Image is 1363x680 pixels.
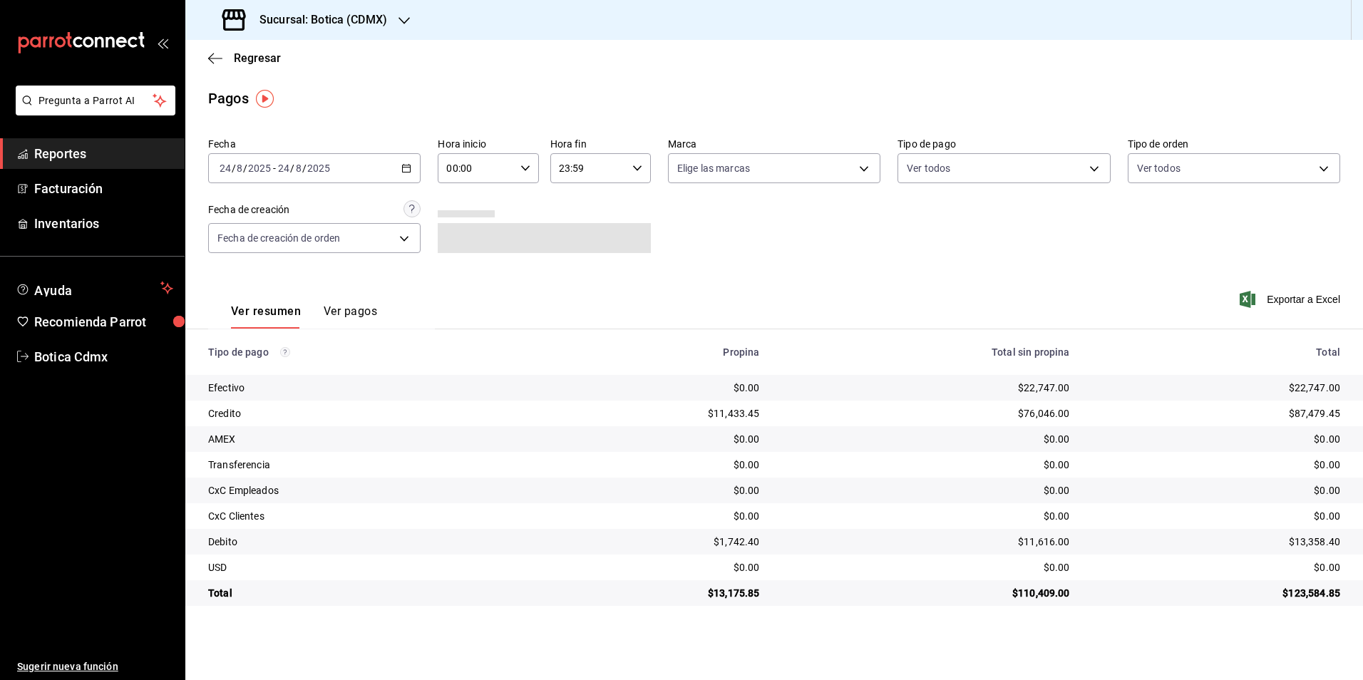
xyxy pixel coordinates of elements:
div: $87,479.45 [1093,406,1340,421]
div: $123,584.85 [1093,586,1340,600]
button: Ver pagos [324,304,377,329]
div: CxC Empleados [208,483,530,498]
div: $22,747.00 [783,381,1070,395]
div: $0.00 [783,432,1070,446]
div: $0.00 [1093,432,1340,446]
div: $0.00 [553,432,759,446]
input: -- [295,163,302,174]
label: Fecha [208,139,421,149]
div: Total [208,586,530,600]
div: CxC Clientes [208,509,530,523]
span: Reportes [34,144,173,163]
span: / [290,163,294,174]
div: Total [1093,346,1340,358]
span: Ver todos [907,161,950,175]
span: - [273,163,276,174]
div: Credito [208,406,530,421]
div: $110,409.00 [783,586,1070,600]
div: $13,175.85 [553,586,759,600]
span: Ayuda [34,279,155,297]
input: ---- [247,163,272,174]
div: $0.00 [1093,458,1340,472]
div: $0.00 [553,509,759,523]
button: Regresar [208,51,281,65]
span: Recomienda Parrot [34,312,173,331]
label: Hora fin [550,139,651,149]
span: Elige las marcas [677,161,750,175]
div: $11,616.00 [783,535,1070,549]
div: $76,046.00 [783,406,1070,421]
label: Hora inicio [438,139,538,149]
span: Botica Cdmx [34,347,173,366]
svg: Los pagos realizados con Pay y otras terminales son montos brutos. [280,347,290,357]
button: Pregunta a Parrot AI [16,86,175,115]
div: $0.00 [1093,509,1340,523]
div: $22,747.00 [1093,381,1340,395]
a: Pregunta a Parrot AI [10,103,175,118]
div: $0.00 [1093,483,1340,498]
span: Pregunta a Parrot AI [38,93,153,108]
span: / [232,163,236,174]
button: Exportar a Excel [1243,291,1340,308]
span: Facturación [34,179,173,198]
div: $0.00 [783,458,1070,472]
div: AMEX [208,432,530,446]
div: $11,433.45 [553,406,759,421]
div: $0.00 [1093,560,1340,575]
div: Propina [553,346,759,358]
div: Total sin propina [783,346,1070,358]
input: ---- [307,163,331,174]
div: $0.00 [783,509,1070,523]
div: Pagos [208,88,249,109]
label: Marca [668,139,880,149]
div: Fecha de creación [208,202,289,217]
button: open_drawer_menu [157,37,168,48]
div: Efectivo [208,381,530,395]
div: navigation tabs [231,304,377,329]
label: Tipo de pago [897,139,1110,149]
div: $0.00 [783,483,1070,498]
span: / [243,163,247,174]
div: $0.00 [553,381,759,395]
div: $0.00 [553,458,759,472]
span: / [302,163,307,174]
label: Tipo de orden [1128,139,1340,149]
button: Ver resumen [231,304,301,329]
div: $0.00 [783,560,1070,575]
span: Ver todos [1137,161,1181,175]
input: -- [236,163,243,174]
input: -- [219,163,232,174]
input: -- [277,163,290,174]
img: Tooltip marker [256,90,274,108]
span: Regresar [234,51,281,65]
span: Inventarios [34,214,173,233]
div: Debito [208,535,530,549]
span: Fecha de creación de orden [217,231,340,245]
div: Transferencia [208,458,530,472]
h3: Sucursal: Botica (CDMX) [248,11,387,29]
div: $1,742.40 [553,535,759,549]
div: $13,358.40 [1093,535,1340,549]
span: Sugerir nueva función [17,659,173,674]
div: Tipo de pago [208,346,530,358]
div: $0.00 [553,560,759,575]
div: $0.00 [553,483,759,498]
div: USD [208,560,530,575]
